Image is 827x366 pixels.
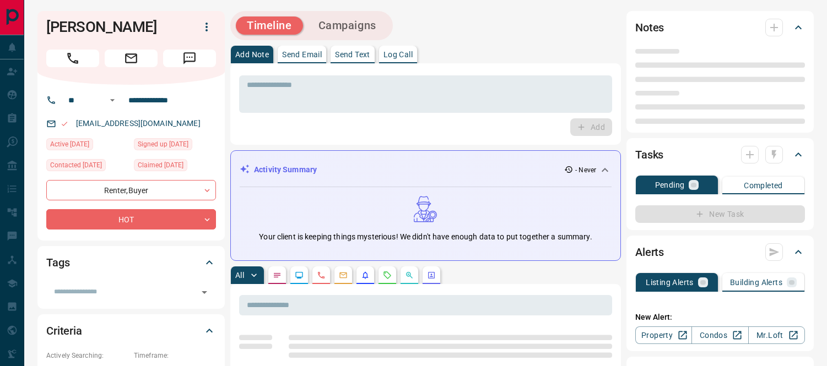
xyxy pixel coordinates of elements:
[46,180,216,200] div: Renter , Buyer
[744,182,783,189] p: Completed
[76,119,201,128] a: [EMAIL_ADDRESS][DOMAIN_NAME]
[635,312,805,323] p: New Alert:
[655,181,685,189] p: Pending
[575,165,596,175] p: - Never
[163,50,216,67] span: Message
[646,278,694,286] p: Listing Alerts
[138,139,188,150] span: Signed up [DATE]
[46,322,82,340] h2: Criteria
[50,139,89,150] span: Active [DATE]
[236,17,303,35] button: Timeline
[405,271,414,280] svg: Opportunities
[254,164,317,176] p: Activity Summary
[259,231,592,243] p: Your client is keeping things mysterious! We didn't have enough data to put together a summary.
[240,160,612,180] div: Activity Summary- Never
[317,271,326,280] svg: Calls
[361,271,370,280] svg: Listing Alerts
[295,271,304,280] svg: Lead Browsing Activity
[46,159,128,174] div: Sat Aug 16 2025
[635,326,692,344] a: Property
[105,50,158,67] span: Email
[273,271,282,280] svg: Notes
[134,138,216,154] div: Sat Aug 02 2025
[635,141,805,168] div: Tasks
[635,14,805,41] div: Notes
[235,271,244,279] p: All
[46,249,216,276] div: Tags
[46,254,69,271] h2: Tags
[46,18,181,36] h1: [PERSON_NAME]
[691,326,748,344] a: Condos
[635,19,664,36] h2: Notes
[383,271,392,280] svg: Requests
[50,160,102,171] span: Contacted [DATE]
[339,271,348,280] svg: Emails
[635,146,663,163] h2: Tasks
[427,271,436,280] svg: Agent Actions
[61,120,68,128] svg: Email Valid
[46,209,216,230] div: HOT
[748,326,805,344] a: Mr.Loft
[282,51,322,58] p: Send Email
[635,239,805,265] div: Alerts
[134,351,216,360] p: Timeframe:
[46,318,216,344] div: Criteria
[46,351,128,360] p: Actively Searching:
[106,94,119,107] button: Open
[383,51,413,58] p: Log Call
[635,243,664,261] h2: Alerts
[197,285,212,300] button: Open
[335,51,370,58] p: Send Text
[46,138,128,154] div: Sat Aug 02 2025
[134,159,216,174] div: Sat Aug 02 2025
[307,17,387,35] button: Campaigns
[138,160,183,171] span: Claimed [DATE]
[235,51,269,58] p: Add Note
[730,278,782,286] p: Building Alerts
[46,50,99,67] span: Call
